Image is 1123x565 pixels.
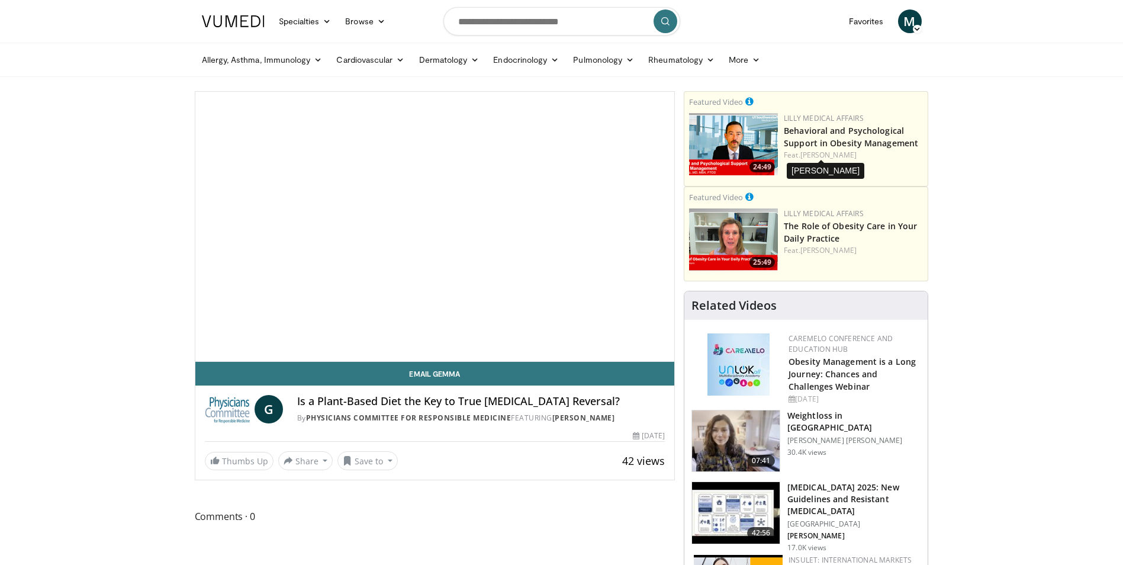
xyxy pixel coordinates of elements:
div: Feat. [784,245,923,256]
small: Featured Video [689,97,743,107]
video-js: Video Player [195,92,675,362]
div: [DATE] [633,431,665,441]
a: Lilly Medical Affairs [784,113,864,123]
a: Specialties [272,9,339,33]
img: 9983fed1-7565-45be-8934-aef1103ce6e2.150x105_q85_crop-smart_upscale.jpg [692,410,780,472]
a: Obesity Management is a Long Journey: Chances and Challenges Webinar [789,356,916,392]
span: 42 views [622,454,665,468]
a: Rheumatology [641,48,722,72]
a: 07:41 Weightloss in [GEOGRAPHIC_DATA] [PERSON_NAME] [PERSON_NAME] 30.4K views [691,410,921,473]
span: 24:49 [749,162,775,172]
a: More [722,48,767,72]
a: [PERSON_NAME] [800,245,857,255]
a: Allergy, Asthma, Immunology [195,48,330,72]
img: ba3304f6-7838-4e41-9c0f-2e31ebde6754.png.150x105_q85_crop-smart_upscale.png [689,113,778,175]
img: VuMedi Logo [202,15,265,27]
a: Pulmonology [566,48,641,72]
p: 17.0K views [787,543,826,553]
a: The Role of Obesity Care in Your Daily Practice [784,220,917,244]
div: [PERSON_NAME] [787,163,864,179]
a: Behavioral and Psychological Support in Obesity Management [784,125,918,149]
a: G [255,395,283,423]
a: [PERSON_NAME] [552,413,615,423]
img: 45df64a9-a6de-482c-8a90-ada250f7980c.png.150x105_q85_autocrop_double_scale_upscale_version-0.2.jpg [707,333,770,396]
h4: Related Videos [691,298,777,313]
img: Physicians Committee for Responsible Medicine [205,395,250,423]
a: 24:49 [689,113,778,175]
a: Email Gemma [195,362,675,386]
a: Browse [338,9,392,33]
p: [PERSON_NAME] [787,531,921,541]
p: 30.4K views [787,448,826,457]
a: Cardiovascular [329,48,411,72]
span: 42:56 [747,527,776,539]
div: [DATE] [789,394,918,405]
a: CaReMeLO Conference and Education Hub [789,333,893,354]
button: Save to [337,451,398,470]
div: Feat. [784,150,923,160]
h3: Weightloss in [GEOGRAPHIC_DATA] [787,410,921,434]
p: [GEOGRAPHIC_DATA] [787,519,921,529]
a: [PERSON_NAME] [800,150,857,160]
img: e1208b6b-349f-4914-9dd7-f97803bdbf1d.png.150x105_q85_crop-smart_upscale.png [689,208,778,271]
a: Endocrinology [486,48,566,72]
input: Search topics, interventions [443,7,680,36]
a: Favorites [842,9,891,33]
a: Physicians Committee for Responsible Medicine [306,413,511,423]
img: 280bcb39-0f4e-42eb-9c44-b41b9262a277.150x105_q85_crop-smart_upscale.jpg [692,482,780,544]
h4: Is a Plant-Based Diet the Key to True [MEDICAL_DATA] Reversal? [297,395,665,408]
span: Comments 0 [195,509,675,524]
a: Thumbs Up [205,452,273,470]
h3: [MEDICAL_DATA] 2025: New Guidelines and Resistant [MEDICAL_DATA] [787,481,921,517]
small: Featured Video [689,192,743,203]
a: 25:49 [689,208,778,271]
p: [PERSON_NAME] [PERSON_NAME] [787,436,921,445]
a: 42:56 [MEDICAL_DATA] 2025: New Guidelines and Resistant [MEDICAL_DATA] [GEOGRAPHIC_DATA] [PERSON_... [691,481,921,553]
span: 07:41 [747,455,776,467]
span: 25:49 [749,257,775,268]
div: By FEATURING [297,413,665,423]
a: Lilly Medical Affairs [784,208,864,219]
button: Share [278,451,333,470]
a: M [898,9,922,33]
a: Dermatology [412,48,487,72]
a: Insulet: International Markets [789,555,912,565]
